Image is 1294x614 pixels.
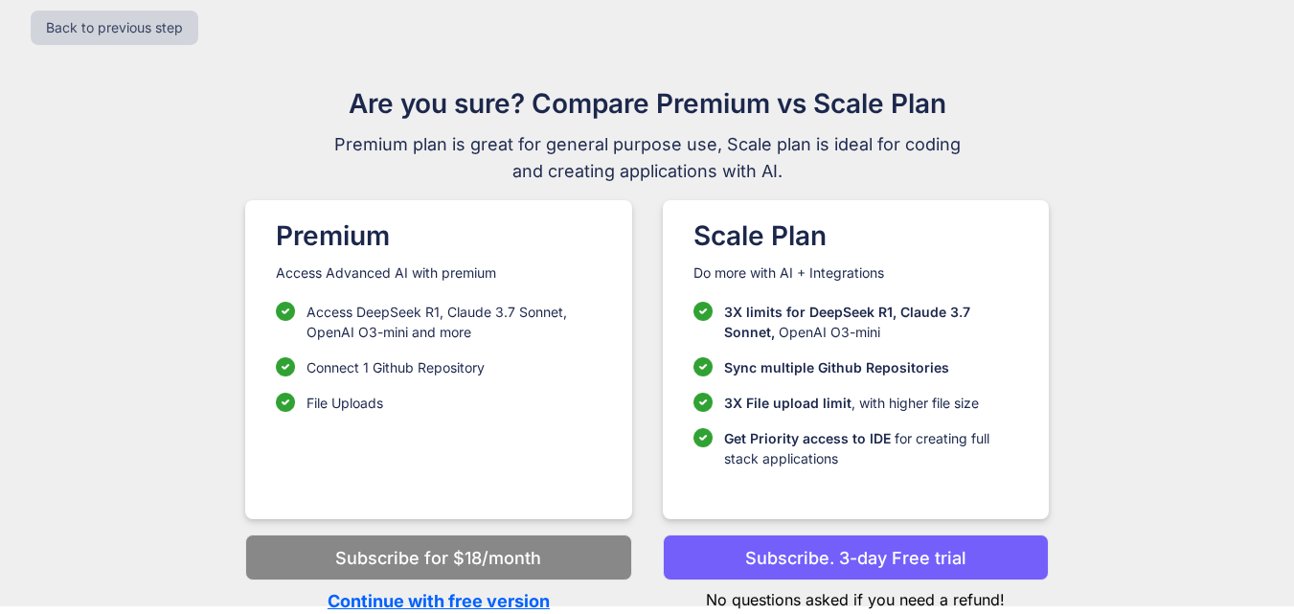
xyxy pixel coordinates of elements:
[245,588,631,614] p: Continue with free version
[245,534,631,580] button: Subscribe for $18/month
[31,11,198,45] button: Back to previous step
[724,304,970,340] span: 3X limits for DeepSeek R1, Claude 3.7 Sonnet,
[724,393,979,413] p: , with higher file size
[326,131,969,185] span: Premium plan is great for general purpose use, Scale plan is ideal for coding and creating applic...
[724,428,1018,468] p: for creating full stack applications
[276,393,295,412] img: checklist
[693,263,1018,283] p: Do more with AI + Integrations
[724,395,851,411] span: 3X File upload limit
[693,357,713,376] img: checklist
[276,216,601,256] h1: Premium
[326,83,969,124] h1: Are you sure? Compare Premium vs Scale Plan
[306,357,485,377] p: Connect 1 Github Repository
[276,302,295,321] img: checklist
[276,357,295,376] img: checklist
[724,430,891,446] span: Get Priority access to IDE
[693,302,713,321] img: checklist
[724,302,1018,342] p: OpenAI O3-mini
[663,534,1049,580] button: Subscribe. 3-day Free trial
[693,428,713,447] img: checklist
[306,302,601,342] p: Access DeepSeek R1, Claude 3.7 Sonnet, OpenAI O3-mini and more
[693,393,713,412] img: checklist
[724,357,949,377] p: Sync multiple Github Repositories
[306,393,383,413] p: File Uploads
[745,545,966,571] p: Subscribe. 3-day Free trial
[276,263,601,283] p: Access Advanced AI with premium
[693,216,1018,256] h1: Scale Plan
[663,580,1049,611] p: No questions asked if you need a refund!
[335,545,541,571] p: Subscribe for $18/month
